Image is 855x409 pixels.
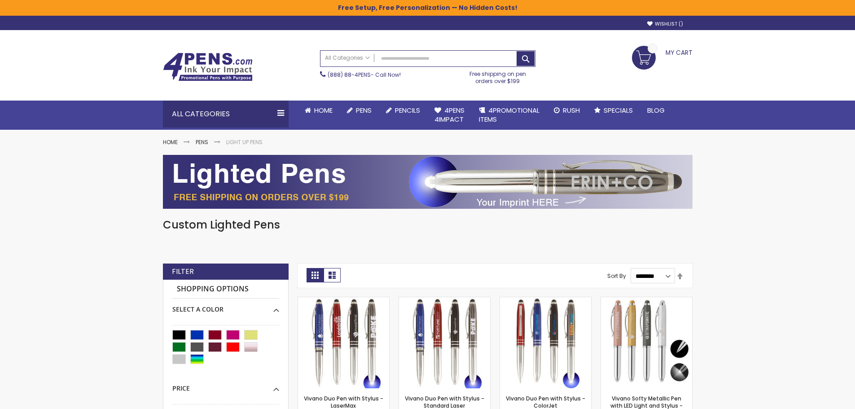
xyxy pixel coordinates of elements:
a: Specials [587,101,640,120]
span: All Categories [325,54,370,62]
a: Vivano Duo Pen with Stylus - Standard Laser [399,297,490,304]
strong: Filter [172,267,194,277]
label: Sort By [607,272,626,280]
div: Price [172,378,279,393]
span: Pens [356,106,372,115]
a: Home [163,138,178,146]
img: Vivano Duo Pen with Stylus - LaserMax [298,297,389,388]
span: 4Pens 4impact [434,106,465,124]
div: Free shipping on pen orders over $199 [460,67,535,85]
a: Wishlist [647,21,683,27]
a: Vivano Duo Pen with Stylus - LaserMax [298,297,389,304]
span: Specials [604,106,633,115]
div: Select A Color [172,299,279,314]
img: Vivano Duo Pen with Stylus - ColorJet [500,297,591,388]
span: Blog [647,106,665,115]
a: Pencils [379,101,427,120]
a: (888) 88-4PENS [328,71,371,79]
a: All Categories [320,51,374,66]
a: 4Pens4impact [427,101,472,130]
span: - Call Now! [328,71,401,79]
a: Vivano Duo Pen with Stylus - ColorJet [500,297,591,304]
a: Vivano Softy Metallic Pen with LED Light and Stylus - Laser Engraved [601,297,692,304]
strong: Light Up Pens [226,138,263,146]
a: Pens [196,138,208,146]
a: Home [298,101,340,120]
span: Pencils [395,106,420,115]
img: 4Pens Custom Pens and Promotional Products [163,53,253,81]
span: 4PROMOTIONAL ITEMS [479,106,539,124]
strong: Shopping Options [172,280,279,299]
a: 4PROMOTIONALITEMS [472,101,547,130]
img: Light Up Pens [163,155,693,209]
a: Blog [640,101,672,120]
a: Pens [340,101,379,120]
strong: Grid [307,268,324,282]
div: All Categories [163,101,289,128]
span: Home [314,106,333,115]
span: Rush [563,106,580,115]
img: Vivano Softy Metallic Pen with LED Light and Stylus - Laser Engraved [601,297,692,388]
img: Vivano Duo Pen with Stylus - Standard Laser [399,297,490,388]
a: Rush [547,101,587,120]
h1: Custom Lighted Pens [163,218,693,232]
